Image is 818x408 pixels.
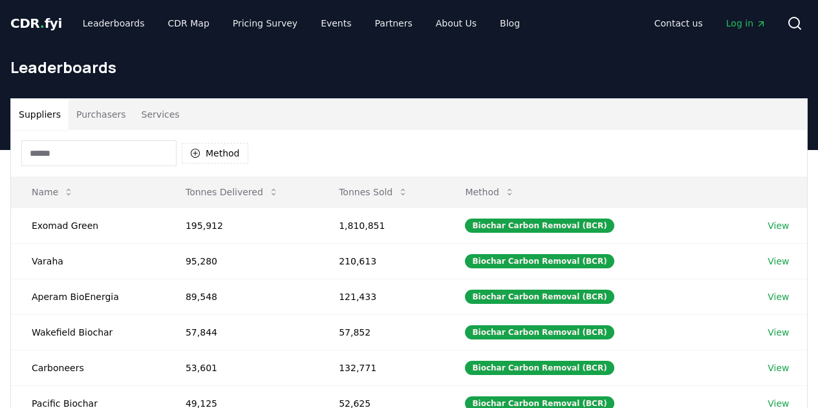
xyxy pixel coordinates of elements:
[644,12,713,35] a: Contact us
[726,17,766,30] span: Log in
[465,325,614,339] div: Biochar Carbon Removal (BCR)
[158,12,220,35] a: CDR Map
[768,361,789,374] a: View
[165,314,318,350] td: 57,844
[768,255,789,268] a: View
[72,12,530,35] nav: Main
[11,99,69,130] button: Suppliers
[768,219,789,232] a: View
[465,361,614,375] div: Biochar Carbon Removal (BCR)
[69,99,134,130] button: Purchasers
[768,290,789,303] a: View
[455,179,525,205] button: Method
[490,12,530,35] a: Blog
[72,12,155,35] a: Leaderboards
[318,208,444,243] td: 1,810,851
[134,99,188,130] button: Services
[165,208,318,243] td: 195,912
[175,179,289,205] button: Tonnes Delivered
[318,279,444,314] td: 121,433
[318,243,444,279] td: 210,613
[318,350,444,385] td: 132,771
[10,16,62,31] span: CDR fyi
[10,14,62,32] a: CDR.fyi
[465,219,614,233] div: Biochar Carbon Removal (BCR)
[165,350,318,385] td: 53,601
[21,179,84,205] button: Name
[365,12,423,35] a: Partners
[182,143,248,164] button: Method
[310,12,361,35] a: Events
[318,314,444,350] td: 57,852
[165,243,318,279] td: 95,280
[11,314,165,350] td: Wakefield Biochar
[465,290,614,304] div: Biochar Carbon Removal (BCR)
[465,254,614,268] div: Biochar Carbon Removal (BCR)
[328,179,418,205] button: Tonnes Sold
[222,12,308,35] a: Pricing Survey
[11,208,165,243] td: Exomad Green
[10,57,808,78] h1: Leaderboards
[11,243,165,279] td: Varaha
[425,12,487,35] a: About Us
[644,12,777,35] nav: Main
[768,326,789,339] a: View
[165,279,318,314] td: 89,548
[40,16,45,31] span: .
[11,279,165,314] td: Aperam BioEnergia
[11,350,165,385] td: Carboneers
[716,12,777,35] a: Log in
